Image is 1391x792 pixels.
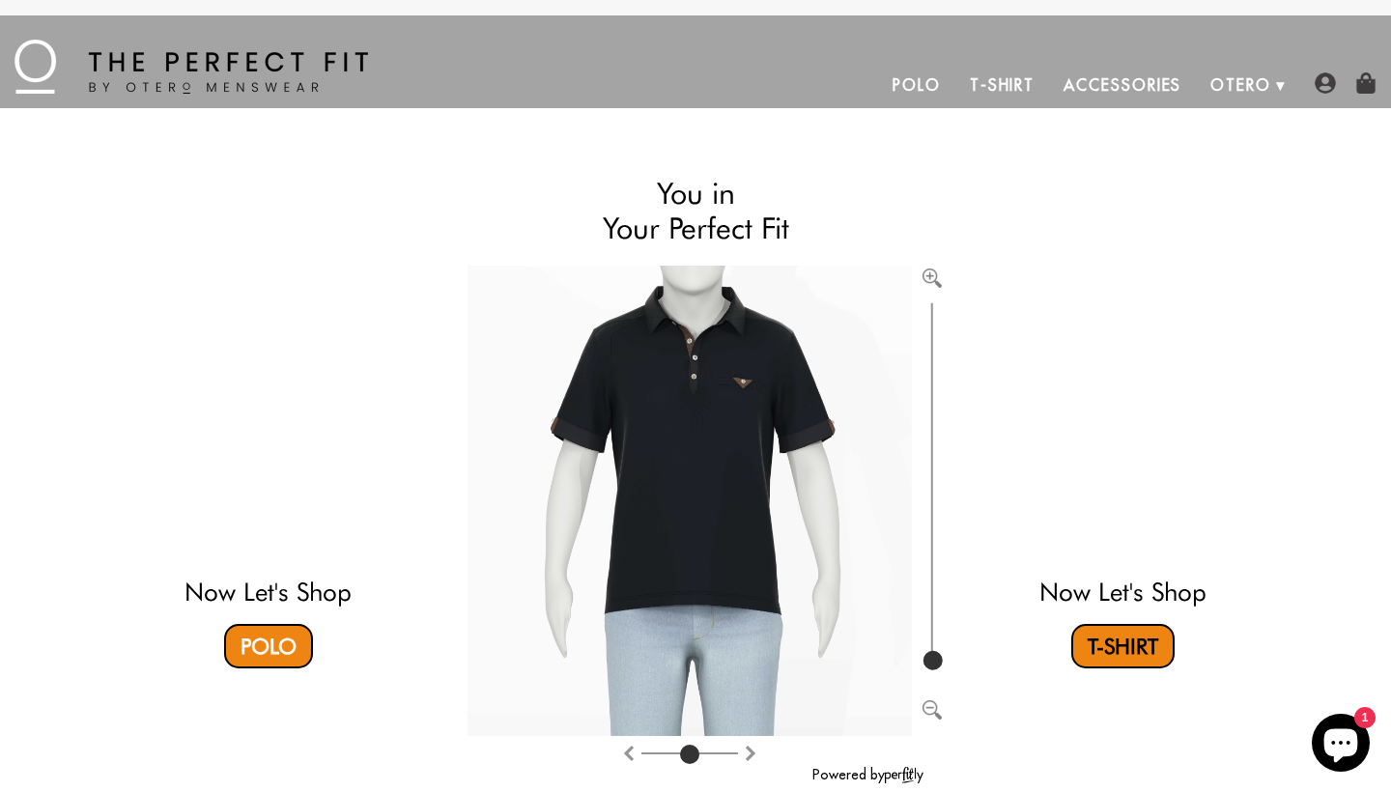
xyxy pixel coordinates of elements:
img: perfitly-logo_73ae6c82-e2e3-4a36-81b1-9e913f6ac5a1.png [885,767,923,783]
a: Otero [1196,62,1286,108]
img: The Perfect Fit - by Otero Menswear - Logo [14,40,368,94]
img: Zoom out [923,700,942,720]
inbox-online-store-chat: Shopify online store chat [1306,714,1376,777]
a: Powered by [812,766,923,783]
a: Now Let's Shop [185,577,352,607]
img: Rotate clockwise [621,746,637,761]
a: Polo [878,62,955,108]
a: T-Shirt [955,62,1049,108]
button: Zoom in [923,266,942,285]
h2: You in Your Perfect Fit [468,176,923,246]
button: Rotate counter clockwise [743,741,758,764]
a: Accessories [1049,62,1196,108]
button: Rotate clockwise [621,741,637,764]
a: Polo [224,624,313,668]
img: Zoom in [923,269,942,288]
img: Rotate counter clockwise [743,746,758,761]
button: Zoom out [923,696,942,716]
a: Now Let's Shop [1039,577,1206,607]
img: shopping-bag-icon.png [1355,72,1377,94]
a: T-Shirt [1071,624,1175,668]
img: user-account-icon.png [1315,72,1336,94]
img: Brand%2fOtero%2f10004-v2-R%2f56%2f7-M%2fAv%2f29df0c06-7dea-11ea-9f6a-0e35f21fd8c2%2fBlack%2f1%2ff... [468,266,912,736]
